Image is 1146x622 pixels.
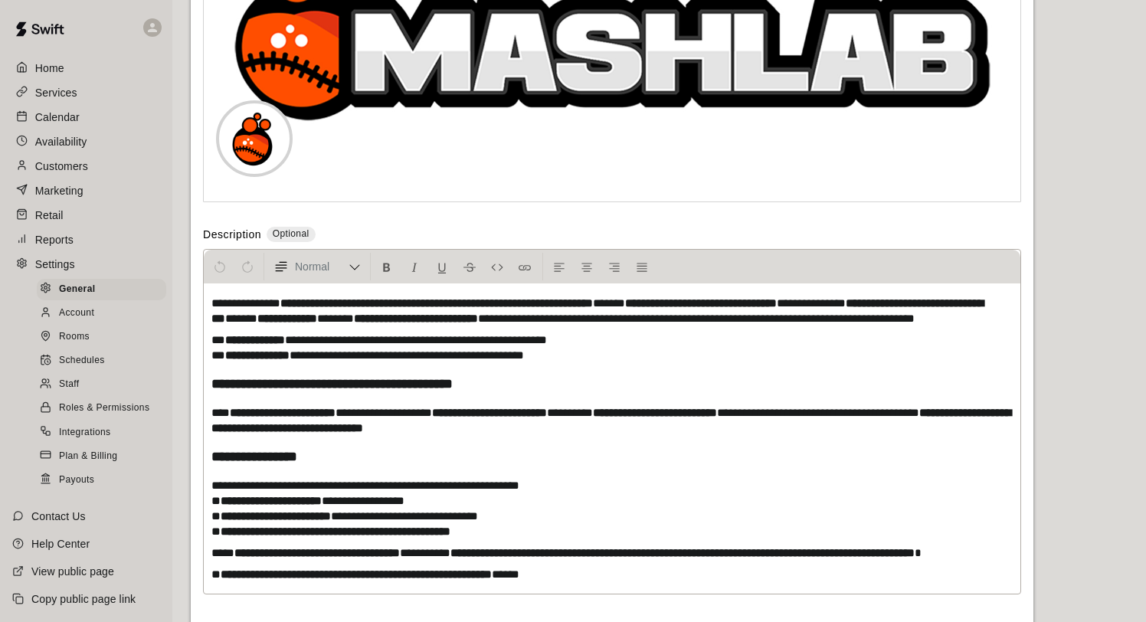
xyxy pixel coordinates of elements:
span: Account [59,306,94,321]
button: Left Align [546,253,572,280]
p: Contact Us [31,509,86,524]
a: Rooms [37,326,172,349]
a: Plan & Billing [37,444,172,468]
span: Staff [59,377,79,392]
button: Redo [234,253,260,280]
p: Availability [35,134,87,149]
span: Integrations [59,425,111,440]
div: Schedules [37,350,166,372]
a: Roles & Permissions [37,397,172,421]
span: Optional [273,228,309,239]
button: Right Align [601,253,627,280]
div: General [37,279,166,300]
button: Insert Link [512,253,538,280]
button: Format Strikethrough [457,253,483,280]
p: Customers [35,159,88,174]
div: Payouts [37,470,166,491]
span: Plan & Billing [59,449,117,464]
span: Roles & Permissions [59,401,149,416]
a: Retail [12,204,160,227]
a: Customers [12,155,160,178]
button: Format Underline [429,253,455,280]
div: Staff [37,374,166,395]
a: Home [12,57,160,80]
a: Staff [37,373,172,397]
a: Settings [12,253,160,276]
a: Schedules [37,349,172,373]
p: Help Center [31,536,90,552]
p: Copy public page link [31,591,136,607]
p: Reports [35,232,74,247]
div: Rooms [37,326,166,348]
button: Justify Align [629,253,655,280]
div: Integrations [37,422,166,444]
div: Roles & Permissions [37,398,166,419]
p: Marketing [35,183,83,198]
a: Marketing [12,179,160,202]
a: General [37,277,172,301]
div: Account [37,303,166,324]
a: Integrations [37,421,172,444]
button: Center Align [574,253,600,280]
span: Normal [295,259,349,274]
div: Plan & Billing [37,446,166,467]
p: Calendar [35,110,80,125]
button: Undo [207,253,233,280]
button: Format Bold [374,253,400,280]
p: Retail [35,208,64,223]
span: Rooms [59,329,90,345]
a: Calendar [12,106,160,129]
button: Formatting Options [267,253,367,280]
button: Insert Code [484,253,510,280]
span: General [59,282,96,297]
span: Schedules [59,353,105,368]
p: View public page [31,564,114,579]
p: Services [35,85,77,100]
a: Availability [12,130,160,153]
a: Payouts [37,468,172,492]
p: Settings [35,257,75,272]
a: Services [12,81,160,104]
a: Account [37,301,172,325]
label: Description [203,227,261,244]
p: Home [35,61,64,76]
span: Payouts [59,473,94,488]
button: Format Italics [401,253,427,280]
a: Reports [12,228,160,251]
